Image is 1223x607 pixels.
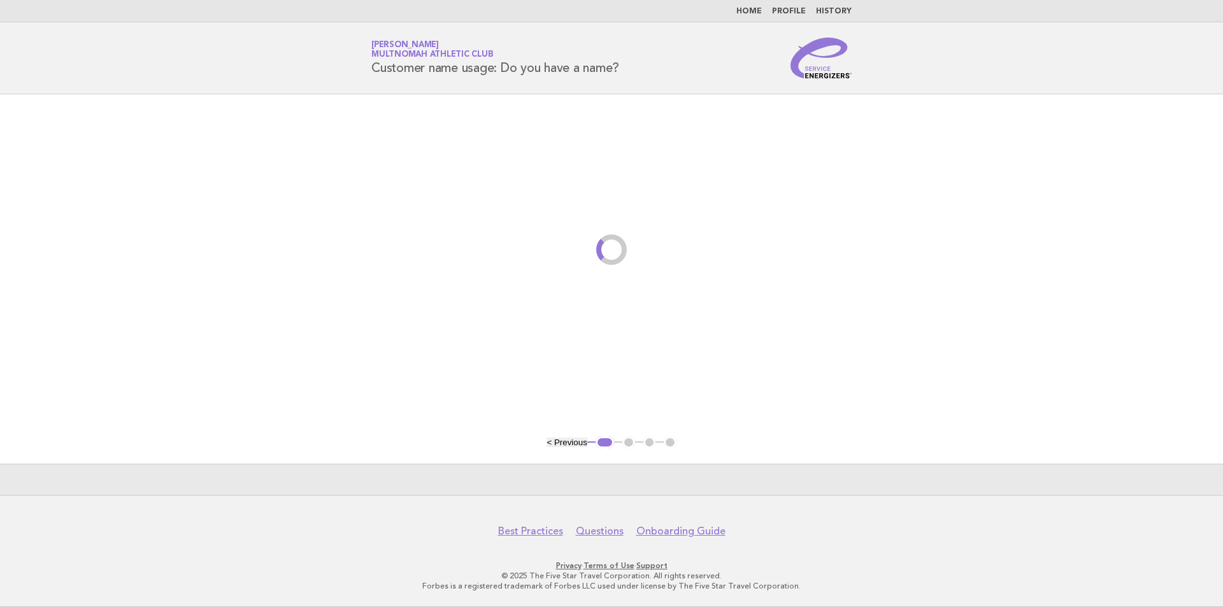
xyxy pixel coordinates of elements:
[371,41,493,59] a: [PERSON_NAME]Multnomah Athletic Club
[790,38,852,78] img: Service Energizers
[636,525,726,538] a: Onboarding Guide
[371,41,619,75] h1: Customer name usage: Do you have a name?
[222,561,1001,571] p: · ·
[222,571,1001,581] p: © 2025 The Five Star Travel Corporation. All rights reserved.
[498,525,563,538] a: Best Practices
[636,561,668,570] a: Support
[576,525,624,538] a: Questions
[583,561,634,570] a: Terms of Use
[371,51,493,59] span: Multnomah Athletic Club
[816,8,852,15] a: History
[736,8,762,15] a: Home
[772,8,806,15] a: Profile
[556,561,582,570] a: Privacy
[222,581,1001,591] p: Forbes is a registered trademark of Forbes LLC used under license by The Five Star Travel Corpora...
